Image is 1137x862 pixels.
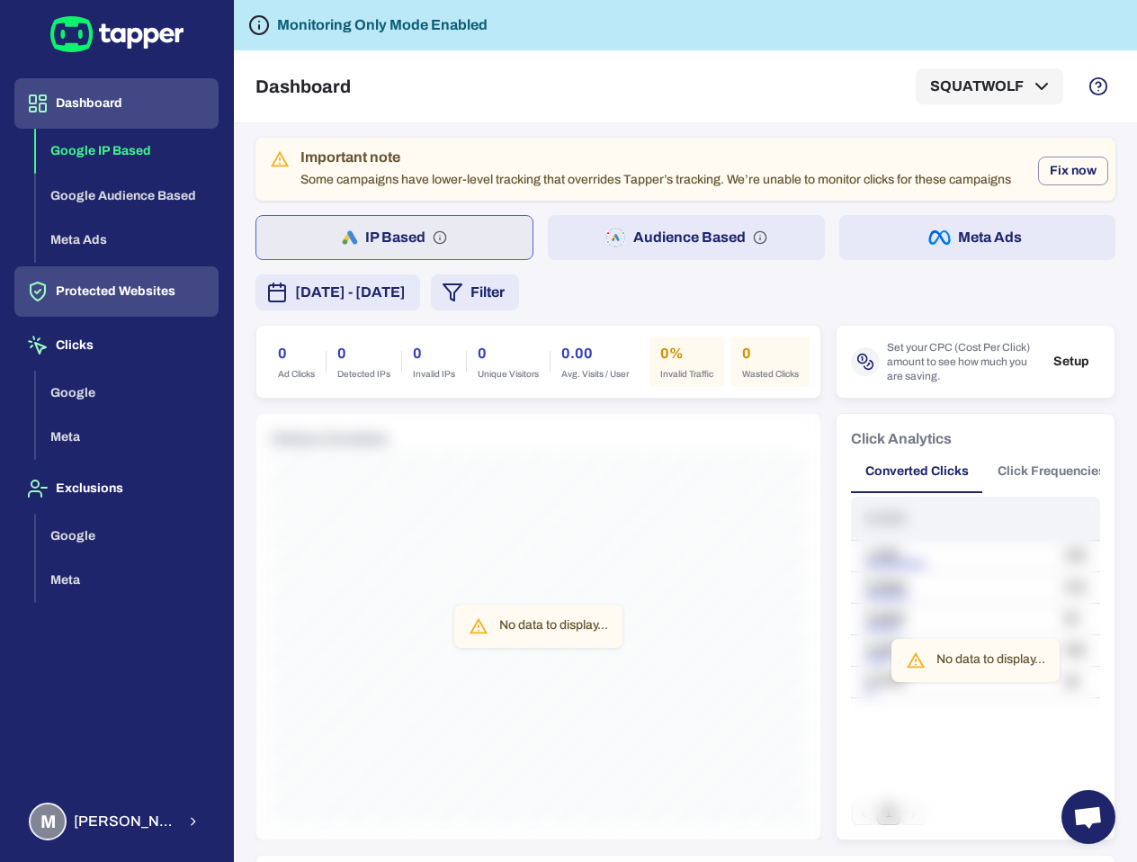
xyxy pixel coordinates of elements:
[936,644,1045,677] div: No data to display...
[660,343,713,364] h6: 0%
[300,143,1011,195] div: Some campaigns have lower-level tracking that overrides Tapper’s tracking. We’re unable to monito...
[29,803,67,840] div: M
[1061,790,1115,844] a: Open chat
[742,368,799,381] span: Wasted Clicks
[36,142,219,157] a: Google IP Based
[14,266,219,317] button: Protected Websites
[753,230,767,245] svg: Audience based: Search, Display, Shopping, Video Performance Max, Demand Generation
[36,514,219,559] button: Google
[278,368,315,381] span: Ad Clicks
[742,343,799,364] h6: 0
[337,368,390,381] span: Detected IPs
[277,14,488,36] h6: Monitoring Only Mode Enabled
[983,450,1120,493] button: Click Frequencies
[36,428,219,444] a: Meta
[499,610,608,642] div: No data to display...
[887,340,1035,383] span: Set your CPC (Cost Per Click) amount to see how much you are saving.
[1043,348,1100,375] button: Setup
[413,343,455,364] h6: 0
[14,283,219,298] a: Protected Websites
[14,94,219,110] a: Dashboard
[561,368,629,381] span: Avg. Visits / User
[255,274,420,310] button: [DATE] - [DATE]
[36,526,219,542] a: Google
[14,795,219,848] button: M[PERSON_NAME] Muzaffar
[337,343,390,364] h6: 0
[36,186,219,202] a: Google Audience Based
[431,274,519,310] button: Filter
[413,368,455,381] span: Invalid IPs
[14,463,219,514] button: Exclusions
[36,231,219,247] a: Meta Ads
[36,174,219,219] button: Google Audience Based
[548,215,824,260] button: Audience Based
[36,558,219,603] button: Meta
[255,215,533,260] button: IP Based
[36,383,219,399] a: Google
[295,282,406,303] span: [DATE] - [DATE]
[1038,157,1108,185] button: Fix now
[278,343,315,364] h6: 0
[478,368,539,381] span: Unique Visitors
[851,450,983,493] button: Converted Clicks
[74,813,175,831] span: [PERSON_NAME] Muzaffar
[561,343,629,364] h6: 0.00
[255,76,351,97] h5: Dashboard
[14,320,219,371] button: Clicks
[660,368,713,381] span: Invalid Traffic
[36,218,219,263] button: Meta Ads
[851,428,952,450] h6: Click Analytics
[839,215,1115,260] button: Meta Ads
[300,148,1011,166] div: Important note
[14,480,219,495] a: Exclusions
[248,14,270,36] svg: Tapper is not blocking any fraudulent activity for this domain
[916,68,1063,104] button: SQUATWOLF
[36,415,219,460] button: Meta
[36,129,219,174] button: Google IP Based
[14,337,219,352] a: Clicks
[14,78,219,129] button: Dashboard
[36,571,219,587] a: Meta
[433,230,447,245] svg: IP based: Search, Display, and Shopping.
[36,371,219,416] button: Google
[478,343,539,364] h6: 0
